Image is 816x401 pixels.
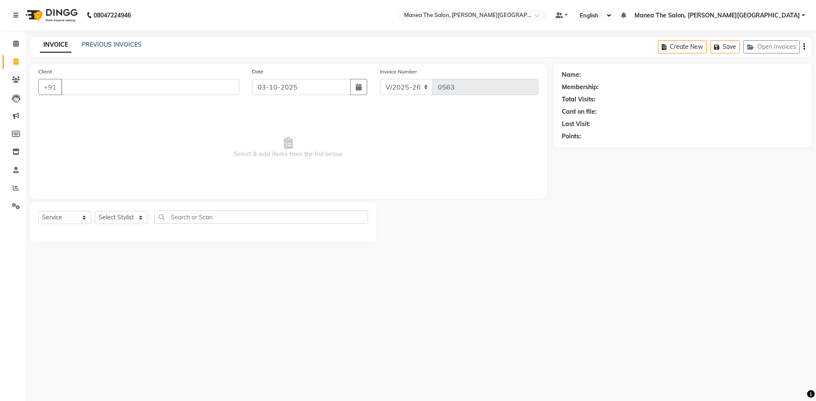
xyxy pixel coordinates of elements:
[82,41,142,48] a: PREVIOUS INVOICES
[562,120,590,129] div: Last Visit:
[658,40,707,53] button: Create New
[635,11,800,20] span: Manea The Salon, [PERSON_NAME][GEOGRAPHIC_DATA]
[562,95,595,104] div: Total Visits:
[38,79,62,95] button: +91
[380,68,417,76] label: Invoice Number
[40,37,71,53] a: INVOICE
[61,79,239,95] input: Search by Name/Mobile/Email/Code
[38,68,52,76] label: Client
[743,40,800,53] button: Open Invoices
[710,40,740,53] button: Save
[22,3,80,27] img: logo
[562,107,597,116] div: Card on file:
[252,68,263,76] label: Date
[154,210,368,224] input: Search or Scan
[562,132,581,141] div: Points:
[562,70,581,79] div: Name:
[562,83,599,92] div: Membership:
[93,3,131,27] b: 08047224946
[38,105,538,190] span: Select & add items from the list below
